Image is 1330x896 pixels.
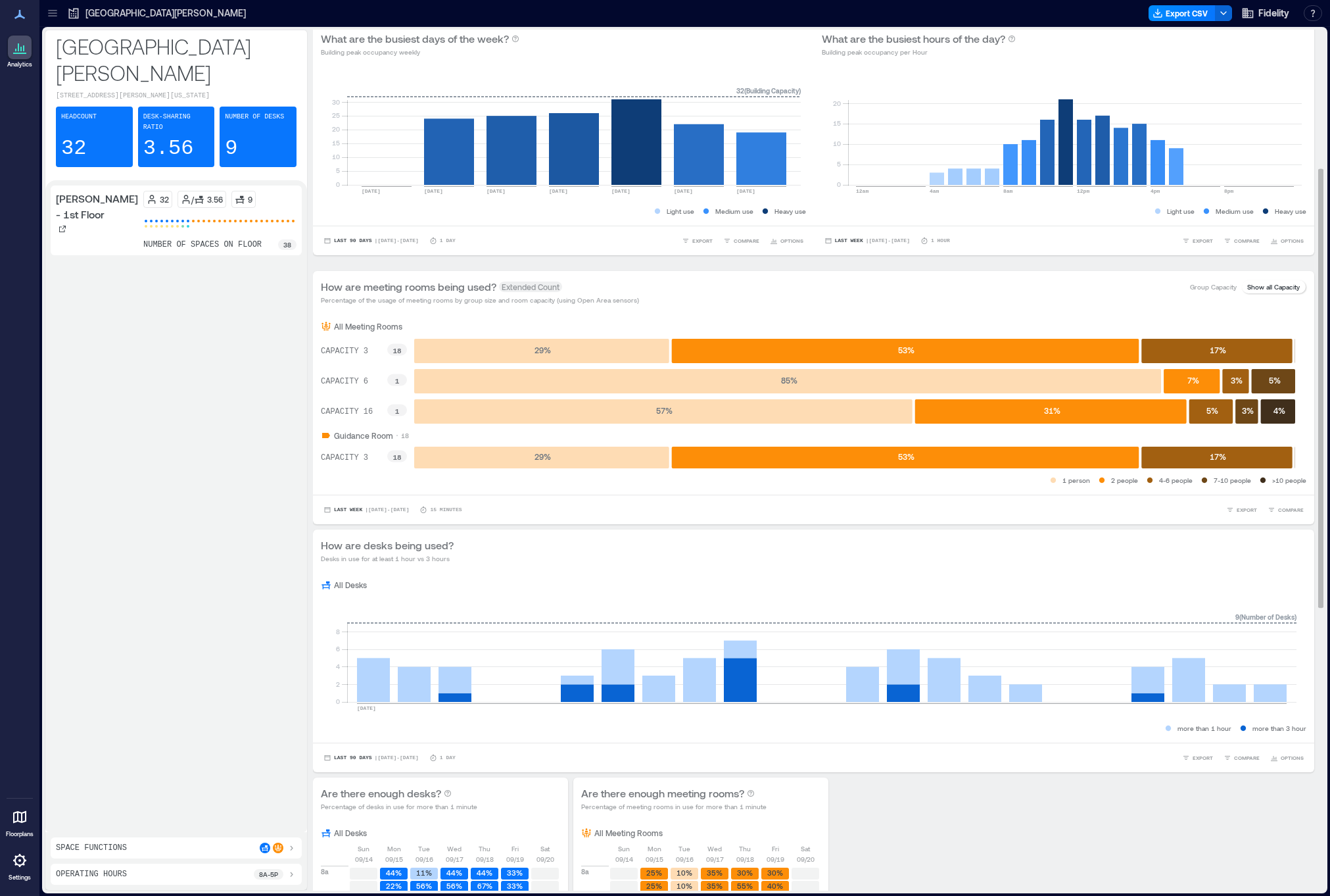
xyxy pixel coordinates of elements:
[1269,376,1281,385] text: 5 %
[321,801,477,812] p: Percentage of desks in use for more than 1 minute
[1193,754,1213,762] span: EXPORT
[1149,5,1216,21] button: Export CSV
[534,345,551,355] text: 29 %
[767,868,783,877] text: 30%
[336,180,340,188] tspan: 0
[321,503,412,516] button: Last Week |[DATE]-[DATE]
[3,32,36,72] a: Analytics
[707,882,723,890] text: 35%
[1190,282,1237,292] p: Group Capacity
[1177,723,1231,734] p: more than 1 hour
[56,843,127,853] p: Space Functions
[674,188,693,194] text: [DATE]
[692,237,713,245] span: EXPORT
[321,537,454,553] p: How are desks being used?
[479,843,490,854] p: Thu
[336,680,340,688] tspan: 2
[321,47,519,57] p: Building peak occupancy weekly
[1278,506,1304,514] span: COMPARE
[737,868,753,877] text: 30%
[506,854,524,864] p: 09/19
[321,553,454,564] p: Desks in use for at least 1 hour vs 3 hours
[677,882,692,890] text: 10%
[248,194,252,205] p: 9
[734,237,759,245] span: COMPARE
[856,188,868,194] text: 12am
[715,206,753,216] p: Medium use
[615,854,633,864] p: 09/14
[321,279,496,295] p: How are meeting rooms being used?
[357,705,376,711] text: [DATE]
[334,321,402,332] p: All Meeting Rooms
[321,31,509,47] p: What are the busiest days of the week?
[259,869,278,880] p: 8a - 5p
[61,136,86,162] p: 32
[1237,506,1257,514] span: EXPORT
[362,188,381,194] text: [DATE]
[225,136,237,162] p: 9
[321,453,368,462] text: CAPACITY 3
[1237,3,1293,24] button: Fidelity
[1151,188,1160,194] text: 4pm
[321,347,368,356] text: CAPACITY 3
[1252,723,1306,734] p: more than 3 hour
[581,866,589,877] p: 8a
[721,234,762,247] button: COMPARE
[1265,503,1306,516] button: COMPARE
[61,112,97,122] p: Headcount
[446,882,462,890] text: 56%
[646,854,663,864] p: 09/15
[477,868,492,877] text: 44%
[736,854,754,864] p: 09/18
[225,112,284,122] p: Number of Desks
[321,295,639,305] p: Percentage of the usage of meeting rooms by group size and room capacity (using Open Area sensors)
[534,452,551,461] text: 29 %
[767,882,783,890] text: 40%
[332,153,340,161] tspan: 10
[611,188,630,194] text: [DATE]
[540,843,550,854] p: Sat
[1281,754,1304,762] span: OPTIONS
[56,91,297,101] p: [STREET_ADDRESS][PERSON_NAME][US_STATE]
[387,843,401,854] p: Mon
[191,194,194,205] p: /
[1062,475,1090,485] p: 1 person
[1221,234,1262,247] button: COMPARE
[430,506,462,514] p: 15 minutes
[797,854,815,864] p: 09/20
[56,33,297,86] p: [GEOGRAPHIC_DATA][PERSON_NAME]
[56,191,138,222] p: [PERSON_NAME] - 1st Floor
[898,345,914,355] text: 53 %
[772,843,779,854] p: Fri
[767,234,806,247] button: OPTIONS
[822,31,1005,47] p: What are the busiest hours of the day?
[581,785,744,801] p: Are there enough meeting rooms?
[667,206,694,216] p: Light use
[332,111,340,119] tspan: 25
[143,239,262,250] p: number of spaces on floor
[832,119,840,127] tspan: 15
[549,188,568,194] text: [DATE]
[56,869,127,880] p: Operating Hours
[1281,237,1304,245] span: OPTIONS
[536,854,554,864] p: 09/20
[334,430,393,441] p: Guidance Room
[4,845,36,885] a: Settings
[648,843,661,854] p: Mon
[207,194,223,205] p: 3.56
[321,234,421,247] button: Last 90 Days |[DATE]-[DATE]
[447,843,462,854] p: Wed
[822,47,1016,57] p: Building peak occupancy per Hour
[440,237,456,245] p: 1 Day
[1224,188,1234,194] text: 8pm
[336,166,340,174] tspan: 5
[618,843,630,854] p: Sun
[511,843,519,854] p: Fri
[739,843,751,854] p: Thu
[767,854,784,864] p: 09/19
[446,854,463,864] p: 09/17
[1003,188,1013,194] text: 8am
[416,882,432,890] text: 56%
[1187,376,1199,385] text: 7 %
[679,234,715,247] button: EXPORT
